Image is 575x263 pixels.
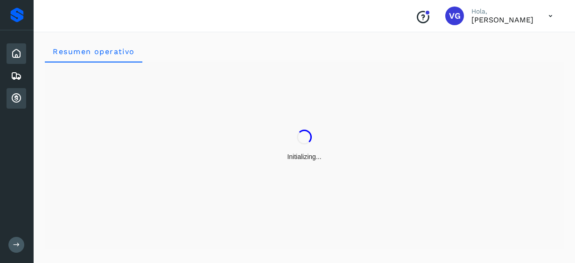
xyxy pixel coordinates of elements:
p: Hola, [471,7,533,15]
div: Embarques [7,66,26,86]
p: VIRIDIANA GONZALEZ MENDOZA [471,15,533,24]
div: Cuentas por cobrar [7,88,26,109]
div: Inicio [7,43,26,64]
span: Resumen operativo [52,47,135,56]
